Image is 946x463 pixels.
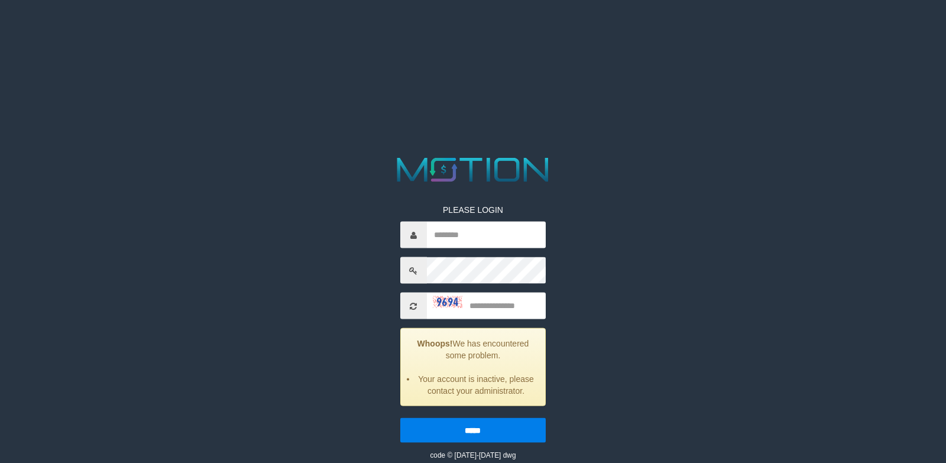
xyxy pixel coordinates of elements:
p: PLEASE LOGIN [400,204,546,216]
img: MOTION_logo.png [390,154,556,186]
small: code © [DATE]-[DATE] dwg [430,451,516,459]
img: captcha [433,296,462,308]
li: Your account is inactive, please contact your administrator. [416,373,537,397]
strong: Whoops! [417,339,453,348]
div: We has encountered some problem. [400,328,546,406]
